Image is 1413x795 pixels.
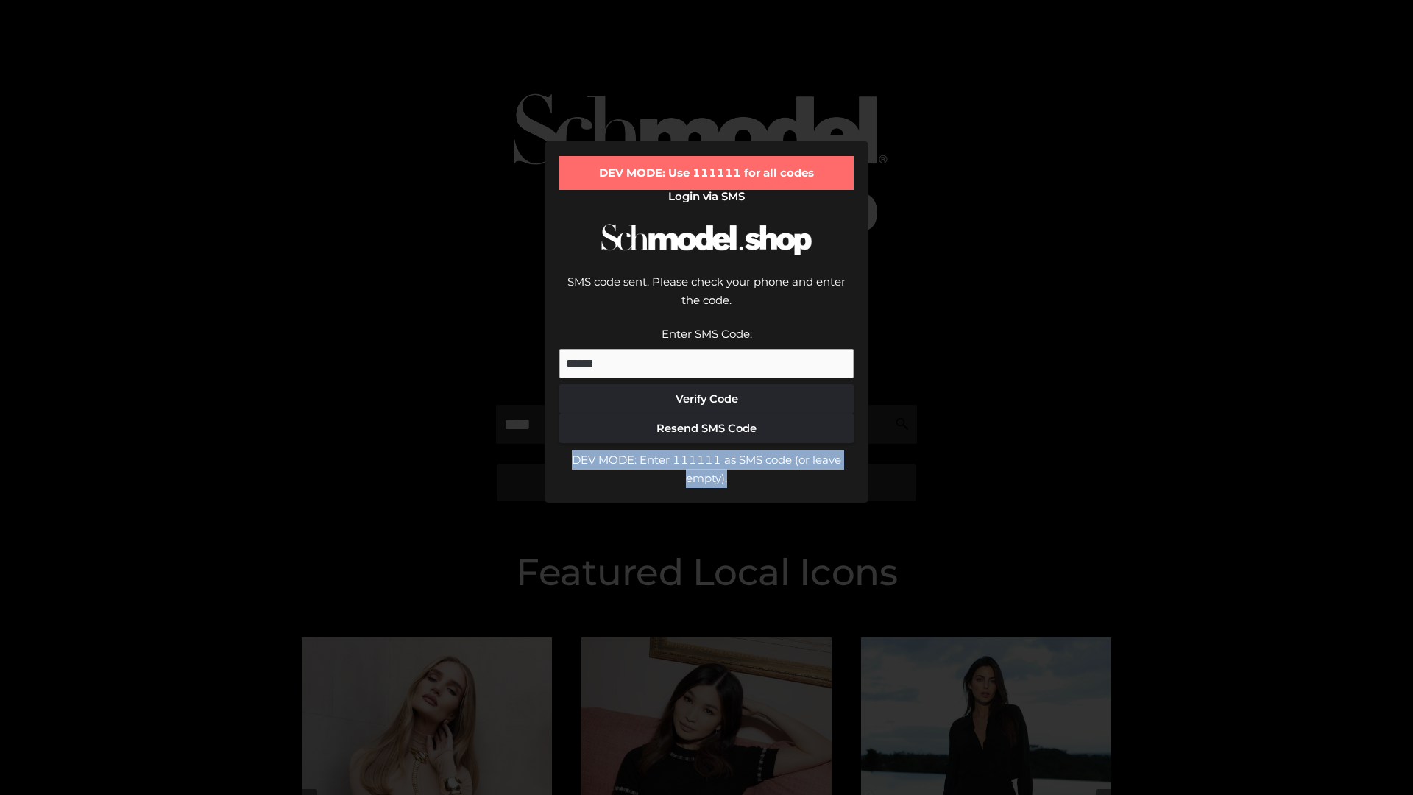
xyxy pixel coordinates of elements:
img: Schmodel Logo [596,211,817,269]
div: DEV MODE: Use 111111 for all codes [559,156,854,190]
button: Verify Code [559,384,854,414]
label: Enter SMS Code: [662,327,752,341]
div: SMS code sent. Please check your phone and enter the code. [559,272,854,325]
button: Resend SMS Code [559,414,854,443]
div: DEV MODE: Enter 111111 as SMS code (or leave empty). [559,451,854,488]
h2: Login via SMS [559,190,854,203]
